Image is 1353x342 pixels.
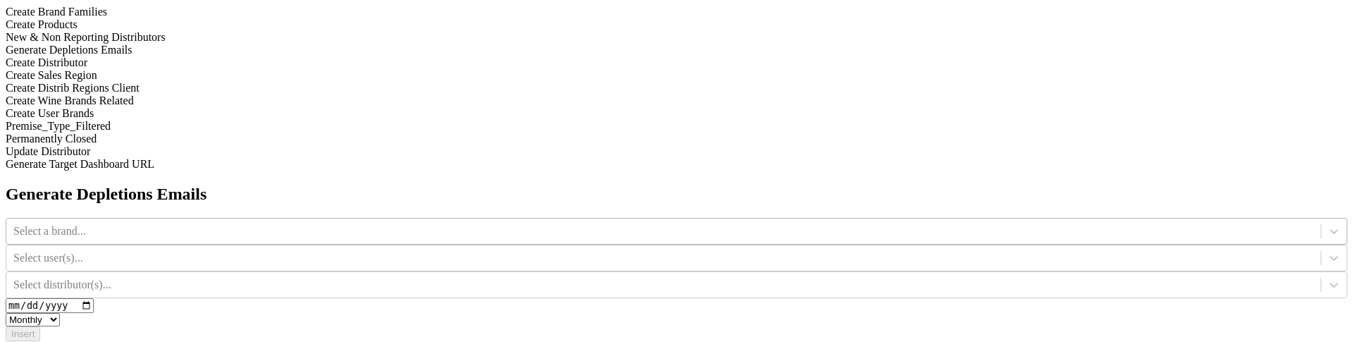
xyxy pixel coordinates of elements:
[6,120,1347,133] div: Premise_Type_Filtered
[6,6,1347,18] div: Create Brand Families
[6,133,1347,145] div: Permanently Closed
[6,44,1347,56] div: Generate Depletions Emails
[6,69,1347,82] div: Create Sales Region
[6,94,1347,107] div: Create Wine Brands Related
[6,31,1347,44] div: New & Non Reporting Distributors
[6,56,1347,69] div: Create Distributor
[6,107,1347,120] div: Create User Brands
[6,185,1347,204] h2: Generate Depletions Emails
[6,158,1347,171] div: Generate Target Dashboard URL
[6,326,40,341] button: Insert
[6,145,1347,158] div: Update Distributor
[6,18,1347,31] div: Create Products
[6,82,1347,94] div: Create Distrib Regions Client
